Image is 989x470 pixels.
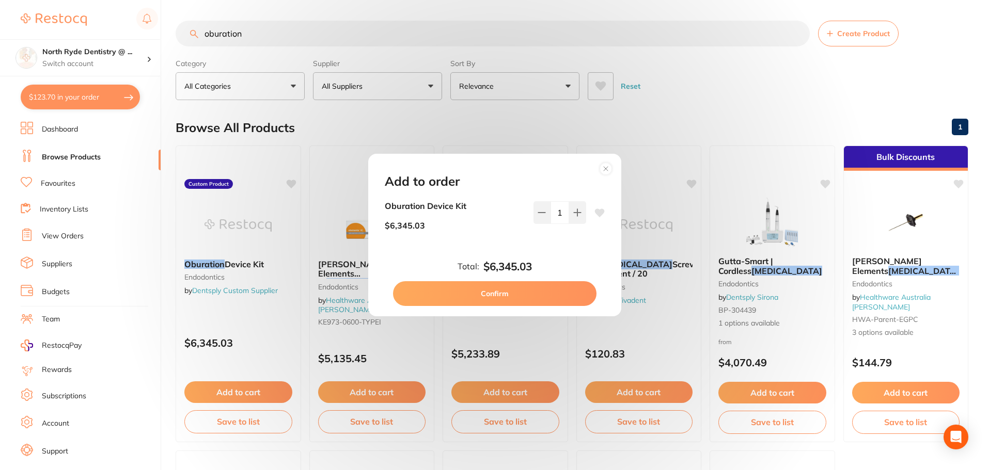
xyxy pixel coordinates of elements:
[483,261,532,273] b: $6,345.03
[944,425,968,449] div: Open Intercom Messenger
[385,174,460,189] h2: Add to order
[393,281,596,306] button: Confirm
[385,201,525,210] b: Oburation Device Kit
[458,262,479,271] label: Total:
[385,221,425,230] p: $6,345.03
